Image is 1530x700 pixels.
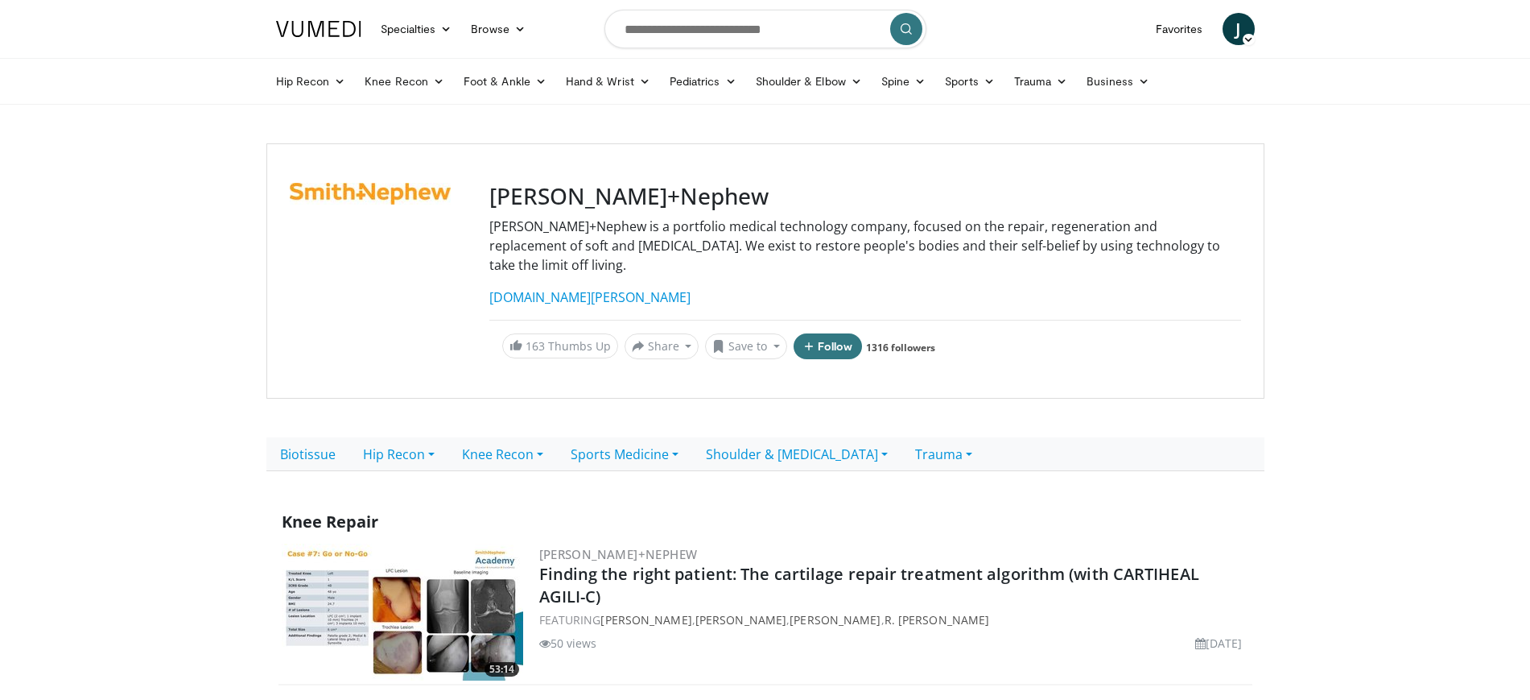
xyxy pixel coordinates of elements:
[276,21,361,37] img: VuMedi Logo
[790,612,880,628] a: [PERSON_NAME]
[282,511,378,532] span: Knee Repair
[557,437,692,471] a: Sports Medicine
[539,546,698,562] a: [PERSON_NAME]+Nephew
[794,333,863,359] button: Follow
[600,612,691,628] a: [PERSON_NAME]
[901,437,986,471] a: Trauma
[502,333,618,358] a: 163 Thumbs Up
[885,612,990,628] a: R. [PERSON_NAME]
[485,662,519,677] span: 53:14
[539,611,1249,628] div: FEATURING , , ,
[625,333,699,359] button: Share
[266,437,349,471] a: Biotissue
[448,437,557,471] a: Knee Recon
[705,333,787,359] button: Save to
[539,635,597,652] li: 50 views
[604,10,926,48] input: Search topics, interventions
[489,183,1241,210] h3: [PERSON_NAME]+Nephew
[866,341,935,354] a: 1316 followers
[489,288,691,306] a: [DOMAIN_NAME][PERSON_NAME]
[266,65,356,97] a: Hip Recon
[935,65,1004,97] a: Sports
[349,437,448,471] a: Hip Recon
[556,65,660,97] a: Hand & Wrist
[282,544,523,681] img: 2894c166-06ea-43da-b75e-3312627dae3b.300x170_q85_crop-smart_upscale.jpg
[282,544,523,681] a: 53:14
[1195,635,1243,652] li: [DATE]
[489,217,1241,275] p: [PERSON_NAME]+Nephew is a portfolio medical technology company, focused on the repair, regenerati...
[526,338,545,354] span: 163
[660,65,746,97] a: Pediatrics
[1077,65,1159,97] a: Business
[695,612,786,628] a: [PERSON_NAME]
[872,65,935,97] a: Spine
[454,65,556,97] a: Foot & Ankle
[539,563,1199,607] a: Finding the right patient: The cartilage repair treatment algorithm (with CARTIHEAL AGILI-C)
[355,65,454,97] a: Knee Recon
[692,437,901,471] a: Shoulder & [MEDICAL_DATA]
[746,65,872,97] a: Shoulder & Elbow
[1004,65,1078,97] a: Trauma
[371,13,462,45] a: Specialties
[1223,13,1255,45] a: J
[461,13,535,45] a: Browse
[1146,13,1213,45] a: Favorites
